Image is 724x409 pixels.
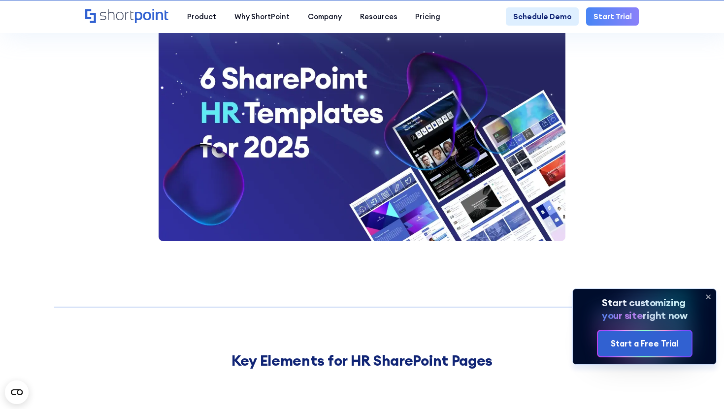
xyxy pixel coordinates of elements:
button: Open CMP widget [5,380,29,404]
iframe: Chat Widget [675,362,724,409]
a: Schedule Demo [506,7,579,26]
div: Start a Free Trial [611,338,678,350]
a: Resources [351,7,406,26]
a: Company [298,7,351,26]
div: Company [308,11,342,22]
strong: Key Elements for HR SharePoint Pages [231,351,493,370]
div: Resources [360,11,397,22]
a: Start a Free Trial [598,331,691,356]
a: Why ShortPoint [226,7,299,26]
div: Pricing [415,11,440,22]
a: Product [178,7,226,26]
div: Why ShortPoint [234,11,290,22]
a: Pricing [406,7,450,26]
div: Product [187,11,216,22]
img: 6 sharepoint hr templates for 2025 [159,29,566,242]
a: Home [85,9,169,25]
a: Start Trial [586,7,639,26]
